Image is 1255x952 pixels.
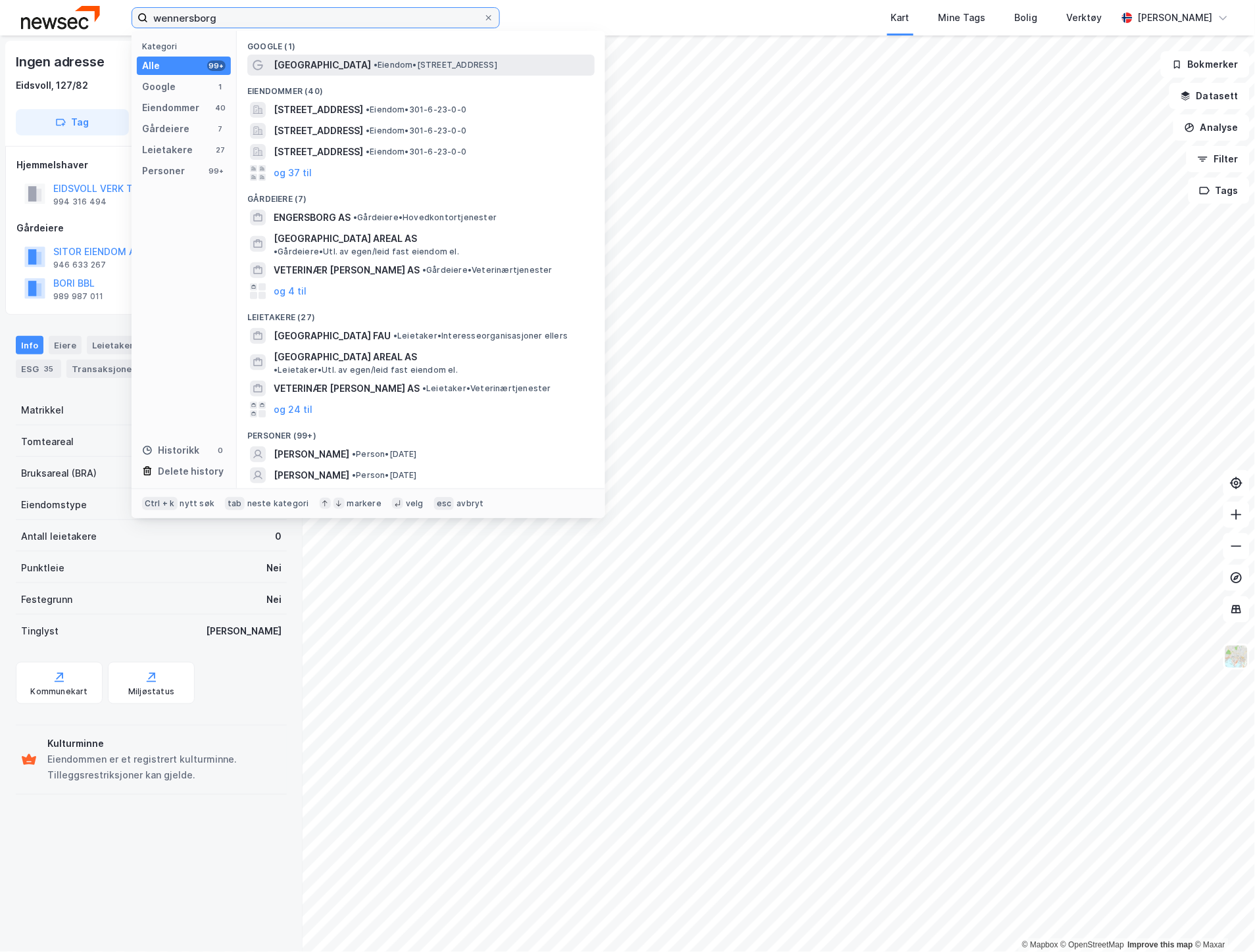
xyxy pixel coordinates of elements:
[422,265,426,275] span: •
[142,142,193,158] div: Leietakere
[366,147,370,156] span: •
[1189,178,1250,204] button: Tags
[891,10,910,26] div: Kart
[374,60,378,70] span: •
[274,247,459,257] span: Gårdeiere • Utl. av egen/leid fast eiendom el.
[142,41,231,51] div: Kategori
[366,105,370,114] span: •
[422,383,551,394] span: Leietaker • Veterinærtjenester
[274,365,458,375] span: Leietaker • Utl. av egen/leid fast eiendom el.
[1189,889,1255,952] div: Kontrollprogram for chat
[53,260,106,270] div: 946 633 267
[247,498,309,509] div: neste kategori
[206,623,282,639] div: [PERSON_NAME]
[21,529,97,544] div: Antall leietakere
[1061,941,1125,950] a: OpenStreetMap
[16,109,129,135] button: Tag
[16,157,286,173] div: Hjemmelshaver
[215,103,226,113] div: 40
[49,336,82,354] div: Eiere
[274,262,420,278] span: VETERINÆR [PERSON_NAME] AS
[1015,10,1038,26] div: Bolig
[47,736,282,752] div: Kulturminne
[237,31,605,55] div: Google (1)
[274,57,371,73] span: [GEOGRAPHIC_DATA]
[274,283,307,299] button: og 4 til
[274,365,278,375] span: •
[393,331,568,341] span: Leietaker • Interesseorganisasjoner ellers
[352,470,417,481] span: Person • [DATE]
[352,470,356,480] span: •
[366,105,466,115] span: Eiendom • 301-6-23-0-0
[374,60,497,70] span: Eiendom • [STREET_ADDRESS]
[422,265,553,275] span: Gårdeiere • Veterinærtjenester
[142,79,176,95] div: Google
[142,442,199,458] div: Historikk
[207,166,226,176] div: 99+
[215,445,226,456] div: 0
[16,336,43,354] div: Info
[47,752,282,784] div: Eiendommen er et registrert kulturminne. Tilleggsrestriksjoner kan gjelde.
[21,434,74,450] div: Tomteareal
[434,497,455,510] div: esc
[347,498,381,509] div: markere
[274,328,391,344] span: [GEOGRAPHIC_DATA] FAU
[274,402,312,417] button: og 24 til
[1128,941,1193,950] a: Improve this map
[274,349,417,365] span: [GEOGRAPHIC_DATA] AREAL AS
[207,60,226,71] div: 99+
[366,126,370,135] span: •
[21,497,87,513] div: Eiendomstype
[274,102,363,118] span: [STREET_ADDRESS]
[274,123,363,139] span: [STREET_ADDRESS]
[237,76,605,99] div: Eiendommer (40)
[41,362,56,375] div: 35
[142,163,185,179] div: Personer
[939,10,986,26] div: Mine Tags
[66,360,157,378] div: Transaksjoner
[53,197,107,207] div: 994 316 494
[158,464,224,479] div: Delete history
[1187,146,1250,172] button: Filter
[16,51,107,72] div: Ingen adresse
[352,449,356,459] span: •
[128,686,174,697] div: Miljøstatus
[266,560,282,576] div: Nei
[274,144,363,160] span: [STREET_ADDRESS]
[237,420,605,444] div: Personer (99+)
[275,529,282,544] div: 0
[180,498,215,509] div: nytt søk
[142,121,189,137] div: Gårdeiere
[21,592,72,607] div: Festegrunn
[1189,889,1255,952] iframe: Chat Widget
[16,220,286,236] div: Gårdeiere
[353,212,497,223] span: Gårdeiere • Hovedkontortjenester
[1067,10,1102,26] div: Verktøy
[353,212,357,222] span: •
[366,147,466,157] span: Eiendom • 301-6-23-0-0
[393,331,397,341] span: •
[274,210,351,226] span: ENGERSBORG AS
[21,560,64,576] div: Punktleie
[53,291,103,302] div: 989 987 011
[148,8,483,28] input: Søk på adresse, matrikkel, gårdeiere, leietakere eller personer
[456,498,483,509] div: avbryt
[274,446,349,462] span: [PERSON_NAME]
[21,402,64,418] div: Matrikkel
[274,381,420,396] span: VETERINÆR [PERSON_NAME] AS
[237,183,605,207] div: Gårdeiere (7)
[1173,114,1250,141] button: Analyse
[274,231,417,247] span: [GEOGRAPHIC_DATA] AREAL AS
[266,592,282,607] div: Nei
[87,336,144,354] div: Leietakere
[1169,83,1250,109] button: Datasett
[142,58,160,74] div: Alle
[16,360,61,378] div: ESG
[352,449,417,460] span: Person • [DATE]
[274,467,349,483] span: [PERSON_NAME]
[422,383,426,393] span: •
[406,498,424,509] div: velg
[366,126,466,136] span: Eiendom • 301-6-23-0-0
[274,247,278,256] span: •
[30,686,87,697] div: Kommunekart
